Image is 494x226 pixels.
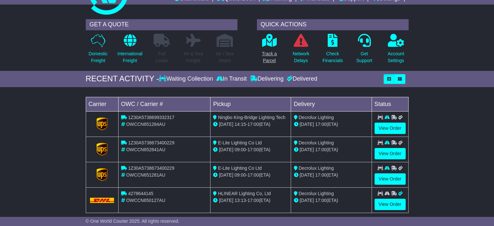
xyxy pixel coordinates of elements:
span: 09:00 [234,147,246,152]
div: (ETA) [294,172,369,179]
span: OWCCN652841AU [126,147,165,152]
span: Decrolux Lighting [298,115,334,120]
span: 1Z30A5738673400229 [128,140,174,145]
div: - (ETA) [213,146,288,153]
div: In Transit [215,75,248,83]
div: - (ETA) [213,197,288,204]
span: [DATE] [299,122,314,127]
span: OWCCN650127AU [126,198,165,203]
a: View Order [374,199,406,210]
img: GetCarrierServiceLogo [96,117,108,130]
span: [DATE] [299,172,314,178]
div: (ETA) [294,146,369,153]
p: Air & Sea Freight [184,50,203,64]
span: 17:00 [315,147,326,152]
p: Full Loads [154,50,170,64]
p: Air / Sea Depot [216,50,234,64]
td: Carrier [86,97,118,111]
div: Delivering [248,75,285,83]
div: GET A QUOTE [86,19,237,30]
span: Decrolux Lighting [298,191,334,196]
img: GetCarrierServiceLogo [96,168,108,181]
span: [DATE] [219,147,233,152]
td: Pickup [210,97,291,111]
a: View Order [374,173,406,185]
span: 1Z30A5738673400229 [128,166,174,171]
span: 13:13 [234,198,246,203]
span: Ningbo King-Bridge Lighting Tech [218,115,285,120]
span: E-Lite Lighting Co Ltd [218,140,262,145]
span: [DATE] [299,198,314,203]
span: 09:00 [234,172,246,178]
span: 4278644145 [128,191,153,196]
span: 17:00 [315,198,326,203]
span: 17:00 [247,198,259,203]
span: OWCCN651284AU [126,122,165,127]
span: HLINEAR Lighting Co, Ltd [218,191,271,196]
div: - (ETA) [213,121,288,128]
td: OWC / Carrier # [118,97,210,111]
p: Check Financials [323,50,343,64]
p: Domestic Freight [89,50,108,64]
span: 17:00 [315,172,326,178]
a: CheckFinancials [322,33,343,68]
div: (ETA) [294,197,369,204]
span: Decrolux Lighting [298,166,334,171]
div: QUICK ACTIONS [257,19,409,30]
p: Network Delays [293,50,309,64]
a: View Order [374,123,406,134]
td: Status [372,97,408,111]
span: E-Lite Lighting Co Ltd [218,166,262,171]
span: 17:00 [247,172,259,178]
p: Account Settings [388,50,404,64]
a: GetSupport [356,33,373,68]
a: NetworkDelays [292,33,310,68]
img: DHL.png [90,198,114,203]
span: [DATE] [219,122,233,127]
span: 17:00 [247,147,259,152]
a: InternationalFreight [117,33,143,68]
span: 17:00 [247,122,259,127]
a: Track aParcel [261,33,277,68]
p: Track a Parcel [262,50,277,64]
span: © One World Courier 2025. All rights reserved. [86,219,180,224]
div: Delivered [285,75,317,83]
span: [DATE] [299,147,314,152]
p: Get Support [356,50,372,64]
a: View Order [374,148,406,159]
div: - (ETA) [213,172,288,179]
p: International Freight [117,50,142,64]
span: [DATE] [219,172,233,178]
div: (ETA) [294,121,369,128]
span: Decrolux Lighting [298,140,334,145]
a: DomesticFreight [88,33,108,68]
td: Delivery [291,97,372,111]
div: Waiting Collection [159,75,214,83]
span: 1Z30A5738699332317 [128,115,174,120]
span: 14:15 [234,122,246,127]
img: GetCarrierServiceLogo [96,143,108,156]
span: OWCCN651281AU [126,172,165,178]
span: [DATE] [219,198,233,203]
a: AccountSettings [387,33,405,68]
div: RECENT ACTIVITY - [86,74,159,84]
span: 17:00 [315,122,326,127]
